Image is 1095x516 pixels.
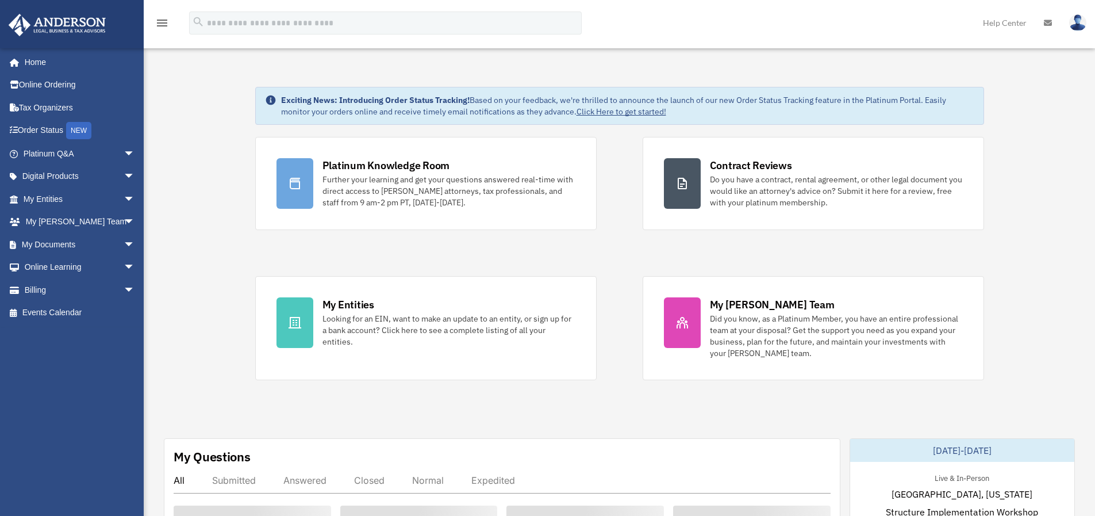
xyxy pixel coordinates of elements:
img: User Pic [1069,14,1086,31]
div: Based on your feedback, we're thrilled to announce the launch of our new Order Status Tracking fe... [281,94,974,117]
a: Digital Productsarrow_drop_down [8,165,152,188]
div: Did you know, as a Platinum Member, you have an entire professional team at your disposal? Get th... [710,313,963,359]
span: [GEOGRAPHIC_DATA], [US_STATE] [892,487,1032,501]
a: Contract Reviews Do you have a contract, rental agreement, or other legal document you would like... [643,137,984,230]
span: arrow_drop_down [124,188,147,211]
div: [DATE]-[DATE] [850,439,1074,462]
span: arrow_drop_down [124,211,147,234]
div: Further your learning and get your questions answered real-time with direct access to [PERSON_NAM... [322,174,575,208]
strong: Exciting News: Introducing Order Status Tracking! [281,95,470,105]
i: search [192,16,205,28]
div: My Entities [322,297,374,312]
a: Online Ordering [8,74,152,97]
span: arrow_drop_down [124,278,147,302]
a: My Entitiesarrow_drop_down [8,188,152,211]
div: Live & In-Person [925,471,998,483]
a: menu [155,20,169,30]
div: Normal [412,475,444,486]
div: Looking for an EIN, want to make an update to an entity, or sign up for a bank account? Click her... [322,313,575,347]
a: Platinum Q&Aarrow_drop_down [8,142,152,165]
div: Expedited [471,475,515,486]
a: Events Calendar [8,301,152,324]
a: Click Here to get started! [577,106,666,117]
div: Closed [354,475,385,486]
div: Submitted [212,475,256,486]
div: Platinum Knowledge Room [322,158,450,173]
a: My Entities Looking for an EIN, want to make an update to an entity, or sign up for a bank accoun... [255,276,597,380]
div: Contract Reviews [710,158,792,173]
div: NEW [66,122,91,139]
i: menu [155,16,169,30]
span: arrow_drop_down [124,256,147,280]
img: Anderson Advisors Platinum Portal [5,14,109,36]
a: Order StatusNEW [8,119,152,143]
div: Do you have a contract, rental agreement, or other legal document you would like an attorney's ad... [710,174,963,208]
a: Billingarrow_drop_down [8,278,152,301]
a: My [PERSON_NAME] Teamarrow_drop_down [8,211,152,234]
a: My [PERSON_NAME] Team Did you know, as a Platinum Member, you have an entire professional team at... [643,276,984,380]
div: Answered [283,475,326,486]
div: All [174,475,185,486]
a: My Documentsarrow_drop_down [8,233,152,256]
a: Home [8,51,147,74]
span: arrow_drop_down [124,233,147,257]
span: arrow_drop_down [124,165,147,189]
a: Platinum Knowledge Room Further your learning and get your questions answered real-time with dire... [255,137,597,230]
div: My [PERSON_NAME] Team [710,297,835,312]
span: arrow_drop_down [124,142,147,166]
a: Tax Organizers [8,96,152,119]
div: My Questions [174,448,251,465]
a: Online Learningarrow_drop_down [8,256,152,279]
